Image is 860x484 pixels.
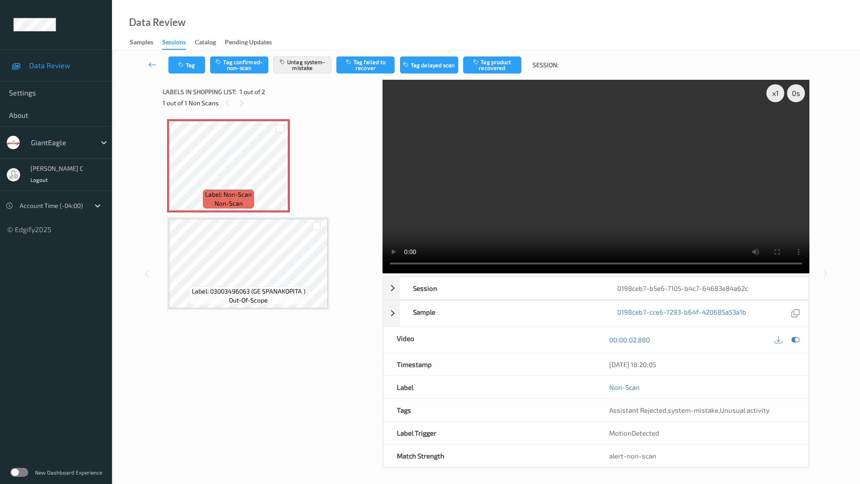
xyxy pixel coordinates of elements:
[130,38,153,49] div: Samples
[668,406,718,414] span: system-mistake
[192,287,305,296] span: Label: 03003496063 (GE SPANAKOPITA )
[195,38,216,49] div: Catalog
[215,199,243,208] span: non-scan
[195,36,225,49] a: Catalog
[383,399,596,421] div: Tags
[225,36,281,49] a: Pending Updates
[617,307,746,320] a: 0198ceb7-cce6-7293-b64f-420685a53a1b
[163,87,236,96] span: Labels in shopping list:
[720,406,770,414] span: Unusual activity
[609,406,770,414] span: , ,
[463,56,521,73] button: Tag product recovered
[162,36,195,50] a: Sessions
[383,327,596,353] div: Video
[609,335,650,344] a: 00:00:02.880
[400,56,458,73] button: Tag delayed scan
[162,38,186,50] div: Sessions
[210,56,268,73] button: Tag confirmed-non-scan
[400,301,604,326] div: Sample
[604,277,808,299] div: 0198ceb7-b5e6-7105-b4c7-64683e84a62c
[596,422,808,444] div: MotionDetected
[273,56,331,73] button: Untag system-mistake
[383,445,596,467] div: Match Strength
[205,190,252,199] span: Label: Non-Scan
[229,296,268,305] span: out-of-scope
[787,84,805,102] div: 0 s
[609,360,795,369] div: [DATE] 18:20:05
[336,56,395,73] button: Tag failed to recover
[383,277,809,300] div: Session0198ceb7-b5e6-7105-b4c7-64683e84a62c
[766,84,784,102] div: x 1
[168,56,205,73] button: Tag
[240,87,265,96] span: 1 out of 2
[383,376,596,398] div: Label
[383,353,596,376] div: Timestamp
[225,38,272,49] div: Pending Updates
[129,18,185,27] div: Data Review
[609,451,795,460] div: alert-non-scan
[383,422,596,444] div: Label Trigger
[609,406,666,414] span: Assistant Rejected
[130,36,162,49] a: Samples
[163,97,376,108] div: 1 out of 1 Non Scans
[400,277,604,299] div: Session
[383,300,809,327] div: Sample0198ceb7-cce6-7293-b64f-420685a53a1b
[609,383,640,392] a: Non-Scan
[533,60,559,69] span: Session:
